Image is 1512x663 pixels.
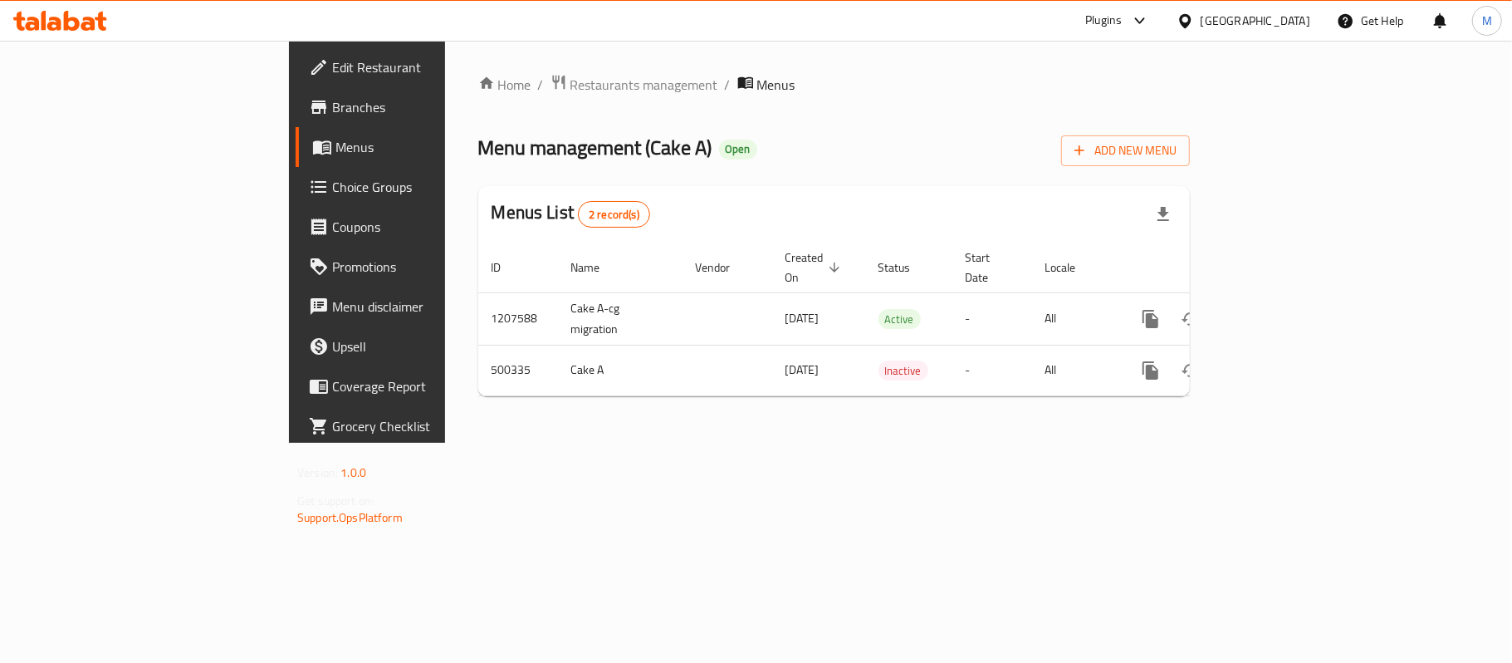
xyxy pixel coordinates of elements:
td: - [952,345,1032,395]
button: Add New Menu [1061,135,1190,166]
span: 2 record(s) [579,207,649,223]
div: Total records count [578,201,650,228]
span: Menus [335,137,528,157]
a: Menus [296,127,541,167]
span: Open [719,142,757,156]
a: Coverage Report [296,366,541,406]
span: Inactive [878,361,928,381]
div: [GEOGRAPHIC_DATA] [1201,12,1310,30]
div: Plugins [1085,11,1122,31]
span: Choice Groups [332,177,528,197]
span: Restaurants management [570,75,718,95]
button: Change Status [1171,299,1211,339]
span: Status [878,258,932,277]
span: Active [878,310,921,329]
span: Coverage Report [332,376,528,396]
li: / [725,75,731,95]
span: [DATE] [785,307,820,329]
td: - [952,292,1032,345]
div: Active [878,309,921,329]
span: 1.0.0 [340,462,366,484]
span: Edit Restaurant [332,57,528,77]
td: Cake A [558,345,683,395]
span: Locale [1045,258,1098,277]
span: Branches [332,97,528,117]
table: enhanced table [478,243,1304,396]
a: Support.OpsPlatform [297,507,403,528]
div: Open [719,140,757,160]
td: All [1032,345,1118,395]
span: M [1482,12,1492,30]
a: Menu disclaimer [296,287,541,327]
span: Menu disclaimer [332,297,528,317]
button: more [1131,351,1171,390]
a: Upsell [296,327,541,366]
nav: breadcrumb [478,74,1190,96]
div: Export file [1143,194,1183,234]
a: Choice Groups [296,167,541,207]
a: Branches [296,87,541,127]
div: Inactive [878,361,928,381]
a: Restaurants management [550,74,718,96]
span: Version: [297,462,338,484]
td: Cake A-cg migration [558,292,683,345]
span: Promotions [332,257,528,277]
span: Coupons [332,217,528,237]
button: Change Status [1171,351,1211,390]
td: All [1032,292,1118,345]
span: [DATE] [785,359,820,381]
button: more [1131,299,1171,339]
span: Start Date [966,248,1012,287]
span: Grocery Checklist [332,416,528,436]
a: Grocery Checklist [296,406,541,446]
span: Name [571,258,622,277]
span: Add New Menu [1074,140,1177,161]
span: Upsell [332,336,528,356]
h2: Menus List [492,200,650,228]
a: Promotions [296,247,541,287]
span: Created On [785,248,845,287]
span: Menu management ( Cake A ) [478,129,712,166]
th: Actions [1118,243,1304,293]
span: Vendor [696,258,752,277]
span: Get support on: [297,490,374,512]
span: Menus [757,75,795,95]
span: ID [492,258,523,277]
a: Coupons [296,207,541,247]
a: Edit Restaurant [296,47,541,87]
